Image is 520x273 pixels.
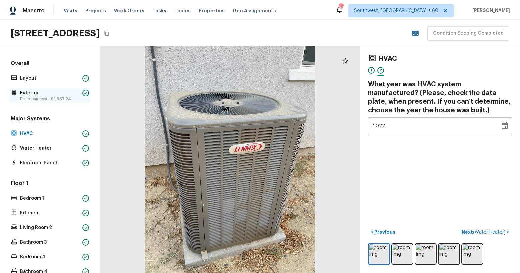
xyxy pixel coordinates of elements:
p: HVAC [20,130,80,137]
button: Next(Water Heater)> [459,227,512,238]
p: Next [462,229,507,236]
h5: Floor 1 [9,180,90,188]
button: Copy Address [102,29,111,38]
p: Bedroom 1 [20,195,80,202]
span: $1,937.24 [51,97,71,101]
img: room img [439,244,459,264]
div: 1 [368,67,375,74]
span: Tasks [152,8,166,13]
span: Work Orders [114,7,144,14]
span: Properties [199,7,225,14]
span: ( Water Heater ) [473,230,506,235]
p: Water Heater [20,145,80,152]
div: 2 [377,67,384,74]
p: Electrical Panel [20,160,80,166]
p: Kitchen [20,210,80,216]
button: Choose date, selected date is Dec 31, 2022 [498,119,511,133]
div: 689 [339,4,343,11]
button: <Previous [368,227,398,238]
span: Visits [64,7,77,14]
img: room img [369,244,389,264]
h5: Major Systems [9,115,90,124]
p: Exterior [20,90,80,96]
span: Projects [85,7,106,14]
p: Est. repair cost - [20,96,80,102]
img: room img [463,244,482,264]
span: Geo Assignments [233,7,276,14]
h2: [STREET_ADDRESS] [11,27,100,39]
span: Maestro [23,7,45,14]
p: Living Room 2 [20,224,80,231]
p: Bedroom 4 [20,254,80,260]
h4: HVAC [378,54,397,63]
p: Previous [373,229,395,235]
span: Southwest, [GEOGRAPHIC_DATA] + 60 [354,7,438,14]
h5: Overall [9,60,90,68]
span: [PERSON_NAME] [470,7,510,14]
img: room img [416,244,435,264]
p: Layout [20,75,80,82]
span: Year [373,124,385,128]
span: Teams [174,7,191,14]
img: room img [393,244,412,264]
p: Bathroom 3 [20,239,80,246]
h4: What year was HVAC system manufactured? (Please, check the data plate, when present. If you can't... [368,80,512,115]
